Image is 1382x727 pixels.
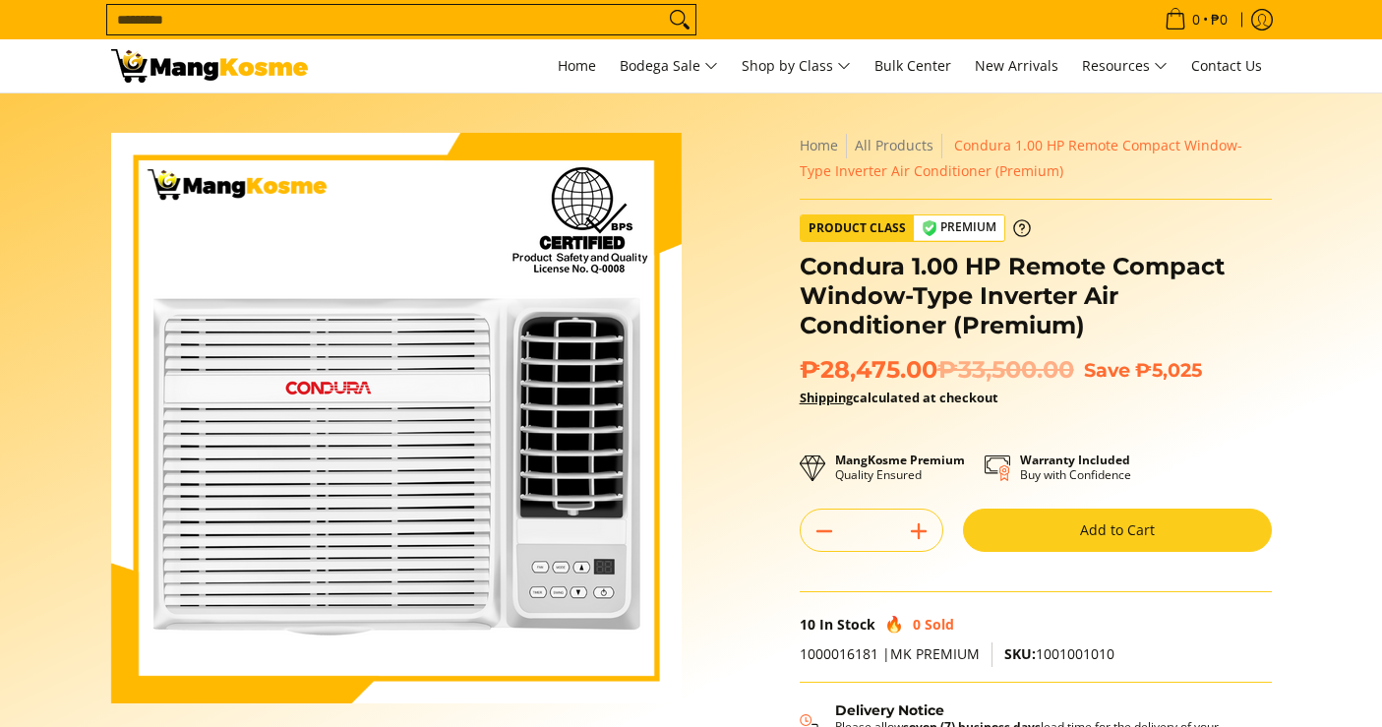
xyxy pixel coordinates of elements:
a: Shop by Class [732,39,861,92]
a: All Products [855,136,933,154]
a: New Arrivals [965,39,1068,92]
a: Home [800,136,838,154]
span: In Stock [819,615,875,634]
a: Shipping [800,389,853,406]
h1: Condura 1.00 HP Remote Compact Window-Type Inverter Air Conditioner (Premium) [800,252,1272,340]
span: Premium [914,215,1004,240]
span: 0 [1189,13,1203,27]
p: Buy with Confidence [1020,453,1131,482]
button: Add [895,515,942,547]
span: 10 [800,615,815,634]
strong: MangKosme Premium [835,452,965,468]
strong: Warranty Included [1020,452,1130,468]
p: Quality Ensured [835,453,965,482]
nav: Breadcrumbs [800,133,1272,184]
span: Shop by Class [742,54,851,79]
button: Search [664,5,695,34]
span: Home [558,56,596,75]
a: Contact Us [1181,39,1272,92]
strong: Delivery Notice [835,701,944,719]
button: Add to Cart [963,509,1272,552]
span: Condura 1.00 HP Remote Compact Window-Type Inverter Air Conditioner (Premium) [800,136,1242,180]
span: Sold [925,615,954,634]
span: Resources [1082,54,1168,79]
img: premium-badge-icon.webp [922,220,937,236]
span: Save [1084,358,1130,382]
a: Resources [1072,39,1177,92]
del: ₱33,500.00 [937,355,1074,385]
img: Condura 1.00 HP Remote Compact Window-Type Inverter Air Conditioner (Premium) [111,133,682,703]
span: Bulk Center [874,56,951,75]
button: Subtract [801,515,848,547]
a: Home [548,39,606,92]
span: Product Class [801,215,914,241]
span: ₱5,025 [1135,358,1202,382]
strong: calculated at checkout [800,389,998,406]
span: Bodega Sale [620,54,718,79]
span: ₱28,475.00 [800,355,1074,385]
span: 1001001010 [1004,644,1114,663]
span: • [1159,9,1233,30]
span: 0 [913,615,921,634]
span: Contact Us [1191,56,1262,75]
a: Product Class Premium [800,214,1031,242]
span: ₱0 [1208,13,1231,27]
a: Bulk Center [865,39,961,92]
span: New Arrivals [975,56,1058,75]
span: SKU: [1004,644,1036,663]
img: Condura Compact Inverter Aircon 1 HP - Class B l Mang Kosme [111,49,308,83]
a: Bodega Sale [610,39,728,92]
span: 1000016181 |MK PREMIUM [800,644,980,663]
nav: Main Menu [328,39,1272,92]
